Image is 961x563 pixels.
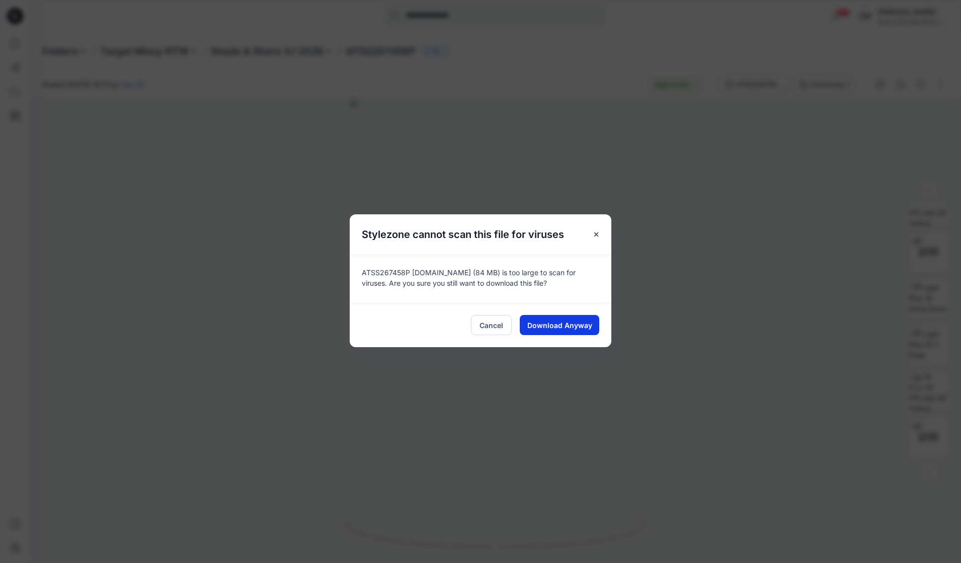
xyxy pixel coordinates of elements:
[527,320,592,331] span: Download Anyway
[471,315,512,335] button: Cancel
[520,315,599,335] button: Download Anyway
[587,225,605,244] button: Close
[350,214,576,255] h5: Stylezone cannot scan this file for viruses
[479,320,503,331] span: Cancel
[350,255,611,303] div: ATSS267458P [DOMAIN_NAME] (84 MB) is too large to scan for viruses. Are you sure you still want t...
